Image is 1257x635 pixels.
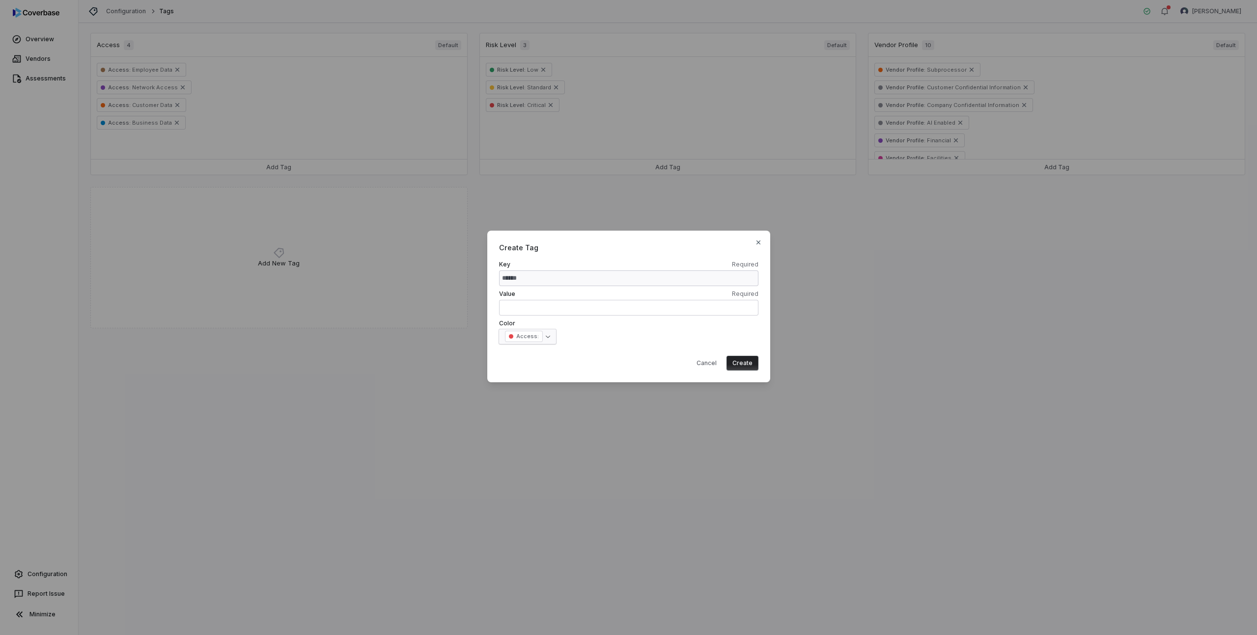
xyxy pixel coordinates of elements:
[499,261,758,268] label: Key
[732,290,758,298] span: Required
[691,356,723,370] button: Cancel
[499,319,758,327] label: Color
[499,290,758,298] label: Value
[732,261,758,268] span: Required
[499,242,758,253] span: Create Tag
[726,356,758,370] button: Create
